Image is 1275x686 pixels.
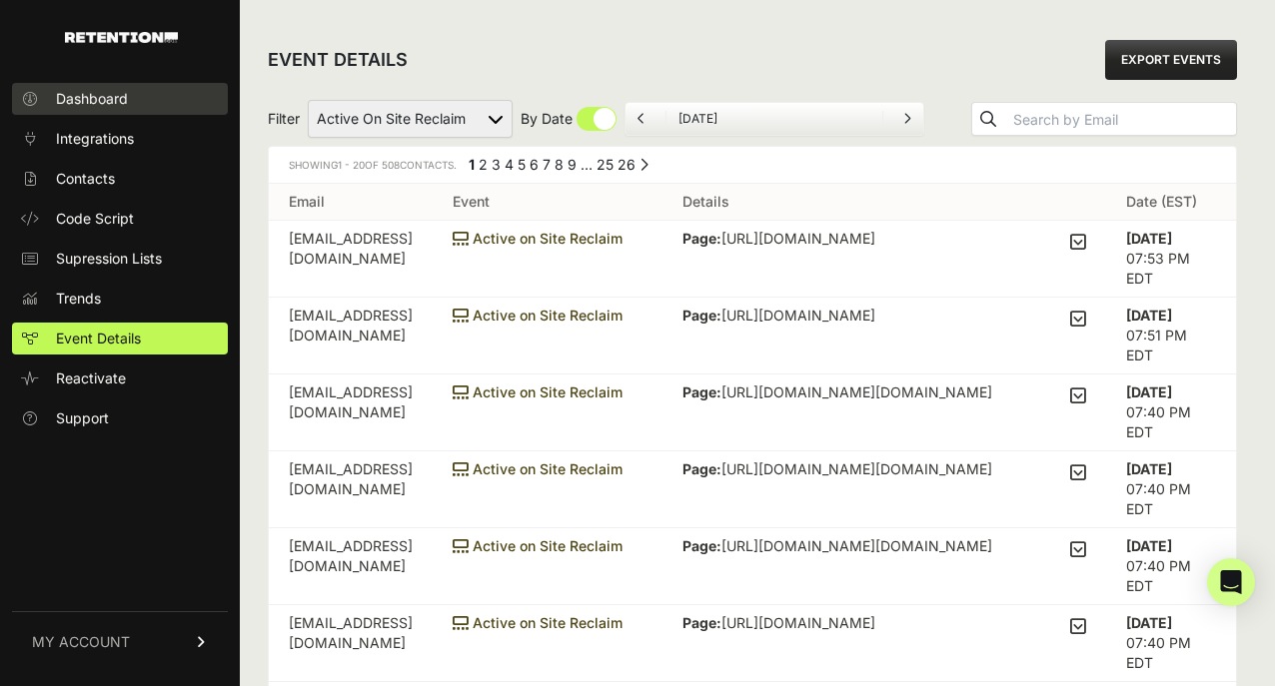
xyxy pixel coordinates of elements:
[56,289,101,309] span: Trends
[1106,374,1236,451] td: 07:40 PM EDT
[56,169,115,189] span: Contacts
[682,383,721,400] strong: Page:
[453,383,623,400] span: Active on Site Reclaim
[433,184,662,221] th: Event
[1207,558,1255,606] div: Open Intercom Messenger
[479,156,488,173] a: Page 2
[65,32,178,43] img: Retention.com
[1105,40,1237,80] a: EXPORT EVENTS
[1126,614,1172,631] strong: [DATE]
[568,156,577,173] a: Page 9
[382,159,400,171] span: 508
[1126,383,1172,400] strong: [DATE]
[492,156,501,173] a: Page 3
[12,203,228,235] a: Code Script
[469,156,475,173] em: Page 1
[518,156,526,173] a: Page 5
[465,155,648,180] div: Pagination
[269,298,433,374] td: [EMAIL_ADDRESS][DOMAIN_NAME]
[268,46,408,74] h2: EVENT DETAILS
[12,323,228,354] a: Event Details
[56,89,128,109] span: Dashboard
[12,362,228,394] a: Reactivate
[12,402,228,434] a: Support
[682,229,1054,249] p: [URL][DOMAIN_NAME]
[682,614,721,631] strong: Page:
[12,123,228,155] a: Integrations
[682,460,721,477] strong: Page:
[682,230,721,247] strong: Page:
[453,307,623,324] span: Active on Site Reclaim
[56,408,109,428] span: Support
[597,156,614,173] a: Page 25
[12,163,228,195] a: Contacts
[1126,460,1172,477] strong: [DATE]
[56,209,134,229] span: Code Script
[289,155,457,175] div: Showing of
[12,83,228,115] a: Dashboard
[530,156,539,173] a: Page 6
[618,156,636,173] a: Page 26
[581,156,593,173] span: …
[12,283,228,315] a: Trends
[269,605,433,682] td: [EMAIL_ADDRESS][DOMAIN_NAME]
[1106,298,1236,374] td: 07:51 PM EDT
[269,528,433,605] td: [EMAIL_ADDRESS][DOMAIN_NAME]
[1126,230,1172,247] strong: [DATE]
[56,249,162,269] span: Supression Lists
[1106,184,1236,221] th: Date (EST)
[1126,307,1172,324] strong: [DATE]
[269,184,433,221] th: Email
[1106,221,1236,298] td: 07:53 PM EDT
[682,459,1054,479] p: [URL][DOMAIN_NAME][DOMAIN_NAME]
[12,611,228,672] a: MY ACCOUNT
[56,329,141,348] span: Event Details
[1106,528,1236,605] td: 07:40 PM EDT
[1126,537,1172,554] strong: [DATE]
[682,613,1054,633] p: [URL][DOMAIN_NAME]
[379,159,457,171] span: Contacts.
[682,537,721,554] strong: Page:
[56,129,134,149] span: Integrations
[308,100,513,138] select: Filter
[56,368,126,388] span: Reactivate
[555,156,564,173] a: Page 8
[269,374,433,451] td: [EMAIL_ADDRESS][DOMAIN_NAME]
[453,614,623,631] span: Active on Site Reclaim
[682,382,1054,402] p: [URL][DOMAIN_NAME][DOMAIN_NAME]
[453,537,623,554] span: Active on Site Reclaim
[453,230,623,247] span: Active on Site Reclaim
[1009,106,1236,134] input: Search by Email
[662,184,1106,221] th: Details
[1106,605,1236,682] td: 07:40 PM EDT
[682,306,1054,326] p: [URL][DOMAIN_NAME]
[1106,451,1236,528] td: 07:40 PM EDT
[543,156,551,173] a: Page 7
[268,109,300,129] span: Filter
[453,460,623,477] span: Active on Site Reclaim
[269,451,433,528] td: [EMAIL_ADDRESS][DOMAIN_NAME]
[338,159,365,171] span: 1 - 20
[32,632,130,652] span: MY ACCOUNT
[682,307,721,324] strong: Page:
[269,221,433,298] td: [EMAIL_ADDRESS][DOMAIN_NAME]
[682,536,1054,556] p: [URL][DOMAIN_NAME][DOMAIN_NAME]
[12,243,228,275] a: Supression Lists
[505,156,514,173] a: Page 4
